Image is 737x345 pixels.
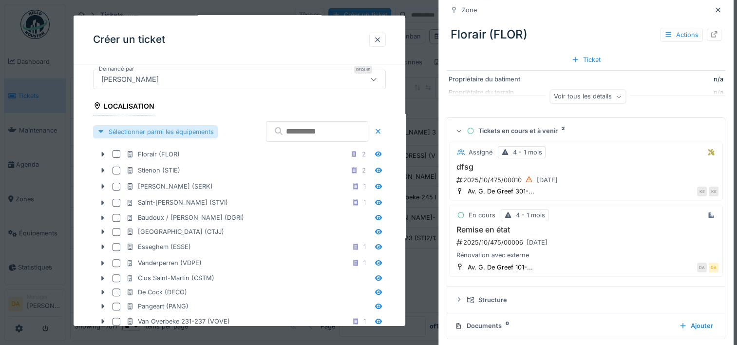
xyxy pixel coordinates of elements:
div: DA [697,263,707,272]
div: Sélectionner parmi les équipements [93,125,218,138]
div: Av. G. De Greef 301-... [468,187,534,196]
div: Documents [455,321,671,330]
div: Clos Saint-Martin (CSTM) [126,273,214,283]
div: Saint-[PERSON_NAME] (STVI) [126,198,228,207]
div: Assigné [469,148,492,157]
div: Pangeart (PANG) [126,302,189,311]
div: [GEOGRAPHIC_DATA] (CTJJ) [126,227,224,236]
div: 4 - 1 mois [516,211,545,220]
div: n/a [714,75,723,84]
div: Florair (FLOR) [126,150,180,159]
div: DA [709,263,718,272]
div: Tickets en cours et à venir [467,126,713,135]
div: KE [697,187,707,196]
summary: Structure [451,291,721,309]
div: Voir tous les détails [549,90,626,104]
div: [PERSON_NAME] [97,74,163,84]
h3: dfsg [454,162,718,172]
div: 1 [363,198,366,207]
div: Esseghem (ESSE) [126,242,191,251]
div: Vanderperren (VDPE) [126,258,202,268]
summary: Tickets en cours et à venir2 [451,122,721,140]
h3: Remise en état [454,225,718,234]
div: 4 - 1 mois [513,148,542,157]
div: En cours [469,211,495,220]
div: 2025/10/475/00006 [455,236,718,249]
div: 1 [363,317,366,326]
div: Localisation [93,98,154,115]
div: Zone [462,5,477,15]
div: Av. G. De Greef 101-... [468,263,533,272]
div: 1 [363,182,366,191]
div: Propriétaire du batiment [449,75,522,84]
div: 2 [362,150,366,159]
div: Van Overbeke 231-237 (VOVE) [126,317,230,326]
div: Ticket [567,53,605,66]
div: Stienon (STIE) [126,166,180,175]
div: Rénovation avec externe [454,250,718,260]
div: Actions [660,28,703,42]
div: Florair (FLOR) [447,22,725,47]
div: [DATE] [527,238,548,247]
div: [DATE] [537,175,558,185]
h3: Créer un ticket [93,34,165,46]
div: 2 [362,166,366,175]
div: Baudoux / [PERSON_NAME] (DGRI) [126,213,244,222]
div: KE [709,187,718,196]
label: Demandé par [97,64,136,73]
div: 2025/10/475/00010 [455,174,718,186]
div: 1 [363,258,366,268]
summary: Documents0Ajouter [451,317,721,335]
div: Ajouter [675,319,717,332]
div: Requis [354,65,372,73]
div: Structure [467,295,713,305]
div: 1 [363,242,366,251]
div: [PERSON_NAME] (SERK) [126,182,213,191]
div: De Cock (DECO) [126,287,187,297]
